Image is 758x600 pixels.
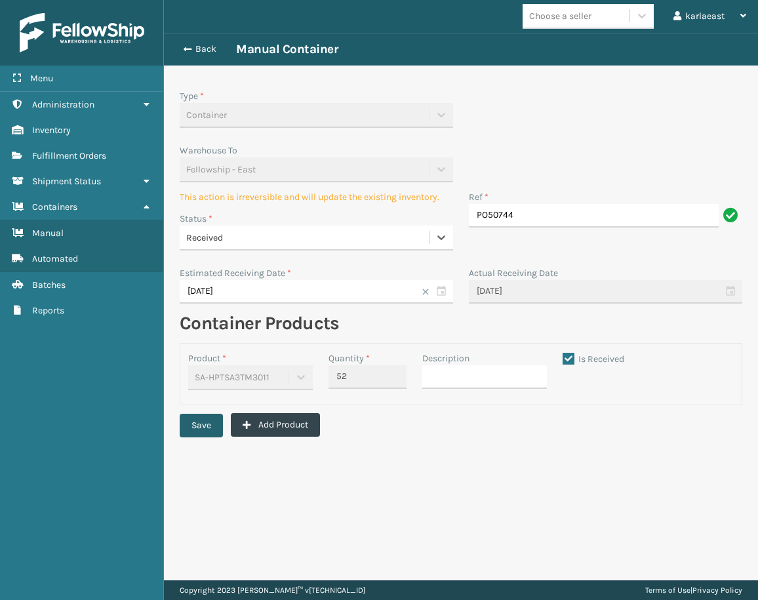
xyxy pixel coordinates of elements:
[188,353,226,364] label: Product
[692,586,742,595] a: Privacy Policy
[180,414,223,437] button: Save
[32,253,78,264] span: Automated
[20,13,144,52] img: logo
[469,280,742,304] input: MM/DD/YYYY
[186,231,223,245] span: Received
[180,190,453,204] p: This action is irreversible and will update the existing inventory.
[32,201,77,212] span: Containers
[180,145,237,156] label: Warehouse To
[32,150,106,161] span: Fulfillment Orders
[176,43,236,55] button: Back
[32,99,94,110] span: Administration
[32,176,101,187] span: Shipment Status
[180,280,453,304] input: MM/DD/YYYY
[180,90,204,102] label: Type
[469,190,489,204] label: Ref
[32,228,64,239] span: Manual
[422,351,469,365] label: Description
[645,586,690,595] a: Terms of Use
[236,41,338,57] h3: Manual Container
[329,351,370,365] label: Quantity
[30,73,53,84] span: Menu
[180,311,742,335] h2: Container Products
[469,268,558,279] label: Actual Receiving Date
[32,305,64,316] span: Reports
[180,213,212,224] label: Status
[180,580,365,600] p: Copyright 2023 [PERSON_NAME]™ v [TECHNICAL_ID]
[32,279,66,290] span: Batches
[32,125,71,136] span: Inventory
[645,580,742,600] div: |
[180,268,291,279] label: Estimated Receiving Date
[563,353,624,365] label: Is Received
[529,9,591,23] div: Choose a seller
[231,413,320,437] button: Add Product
